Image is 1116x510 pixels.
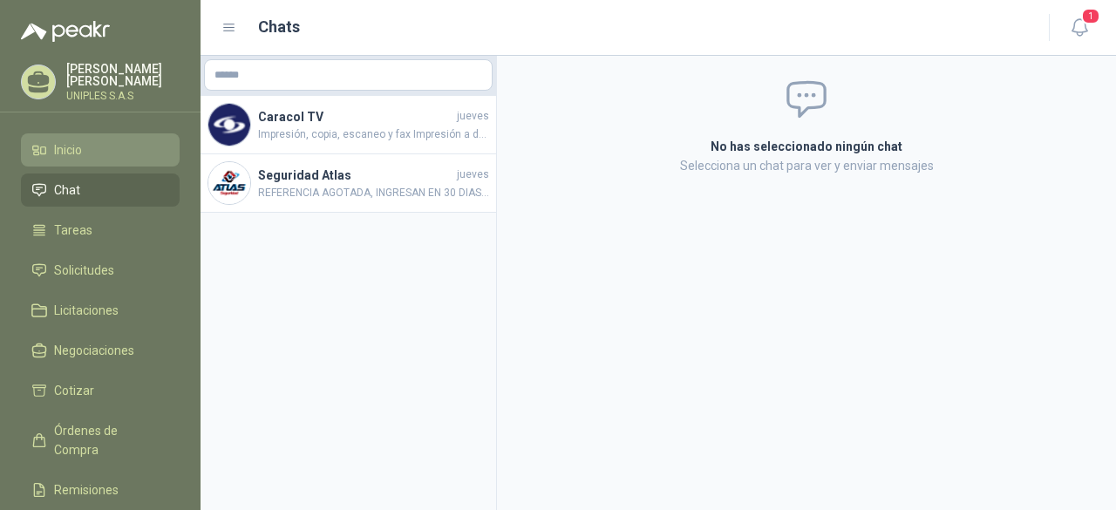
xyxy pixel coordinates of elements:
[54,341,134,360] span: Negociaciones
[66,63,180,87] p: [PERSON_NAME] [PERSON_NAME]
[258,166,453,185] h4: Seguridad Atlas
[54,221,92,240] span: Tareas
[457,167,489,183] span: jueves
[208,162,250,204] img: Company Logo
[21,133,180,167] a: Inicio
[518,156,1095,175] p: Selecciona un chat para ver y enviar mensajes
[54,180,80,200] span: Chat
[54,301,119,320] span: Licitaciones
[518,137,1095,156] h2: No has seleccionado ningún chat
[208,104,250,146] img: Company Logo
[54,480,119,500] span: Remisiones
[54,381,94,400] span: Cotizar
[1064,12,1095,44] button: 1
[258,107,453,126] h4: Caracol TV
[21,473,180,507] a: Remisiones
[457,108,489,125] span: jueves
[21,374,180,407] a: Cotizar
[21,173,180,207] a: Chat
[54,261,114,280] span: Solicitudes
[21,294,180,327] a: Licitaciones
[21,21,110,42] img: Logo peakr
[54,421,163,459] span: Órdenes de Compra
[21,334,180,367] a: Negociaciones
[54,140,82,160] span: Inicio
[201,154,496,213] a: Company LogoSeguridad AtlasjuevesREFERENCIA AGOTADA, INGRESAN EN 30 DIAS APROXIMADAMENTE.
[201,96,496,154] a: Company LogoCaracol TVjuevesImpresión, copia, escaneo y fax Impresión a doble cara automática Esc...
[21,254,180,287] a: Solicitudes
[21,214,180,247] a: Tareas
[258,15,300,39] h1: Chats
[258,126,489,143] span: Impresión, copia, escaneo y fax Impresión a doble cara automática Escaneo dúplex automático (ADF ...
[1081,8,1100,24] span: 1
[258,185,489,201] span: REFERENCIA AGOTADA, INGRESAN EN 30 DIAS APROXIMADAMENTE.
[21,414,180,466] a: Órdenes de Compra
[66,91,180,101] p: UNIPLES S.A.S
